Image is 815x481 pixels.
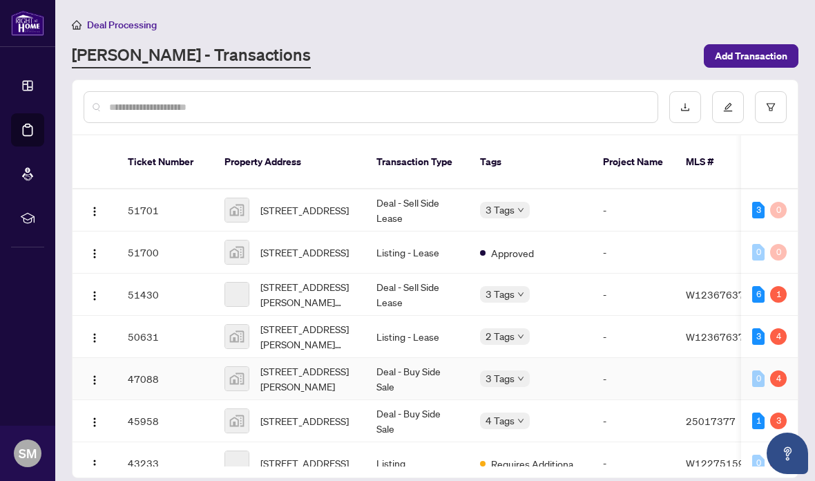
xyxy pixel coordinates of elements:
span: Add Transaction [715,45,787,67]
th: Property Address [213,135,365,189]
td: Deal - Buy Side Sale [365,400,469,442]
button: Logo [84,326,106,348]
img: Logo [89,375,100,386]
a: [PERSON_NAME] - Transactions [72,44,311,68]
span: [STREET_ADDRESS] [260,455,349,471]
img: Logo [89,206,100,217]
img: Logo [89,459,100,470]
td: 51700 [117,232,213,274]
span: down [517,207,524,214]
div: 3 [752,328,765,345]
td: - [592,358,675,400]
span: down [517,417,524,424]
button: Open asap [767,433,808,474]
span: [STREET_ADDRESS][PERSON_NAME][PERSON_NAME] [260,279,354,310]
button: edit [712,91,744,123]
div: 0 [752,455,765,471]
span: [STREET_ADDRESS] [260,245,349,260]
button: Add Transaction [704,44,798,68]
td: 45958 [117,400,213,442]
div: 0 [752,370,765,387]
td: 51430 [117,274,213,316]
td: - [592,316,675,358]
th: Tags [469,135,592,189]
span: Requires Additional Docs [491,456,581,471]
td: Deal - Sell Side Lease [365,274,469,316]
span: edit [723,102,733,112]
span: Approved [491,245,534,261]
div: 0 [770,202,787,218]
span: [STREET_ADDRESS][PERSON_NAME][PERSON_NAME] [260,321,354,352]
button: download [669,91,701,123]
td: Deal - Buy Side Sale [365,358,469,400]
div: 0 [752,244,765,261]
th: MLS # [675,135,758,189]
div: 4 [770,328,787,345]
img: thumbnail-img [225,240,249,264]
div: 4 [770,370,787,387]
span: W12367637 [686,288,745,301]
th: Transaction Type [365,135,469,189]
th: Project Name [592,135,675,189]
span: W12367637 [686,330,745,343]
div: 1 [770,286,787,303]
span: 3 Tags [486,202,515,218]
td: - [592,232,675,274]
img: thumbnail-img [225,198,249,222]
img: Logo [89,290,100,301]
span: download [680,102,690,112]
td: 50631 [117,316,213,358]
td: 51701 [117,189,213,232]
span: 3 Tags [486,286,515,302]
span: [STREET_ADDRESS] [260,413,349,428]
span: Deal Processing [87,19,157,31]
span: [STREET_ADDRESS][PERSON_NAME] [260,364,354,394]
td: 47088 [117,358,213,400]
span: 3 Tags [486,370,515,386]
td: Listing - Lease [365,316,469,358]
div: 1 [752,413,765,429]
div: 3 [752,202,765,218]
span: SM [19,444,37,463]
button: Logo [84,241,106,263]
img: Logo [89,248,100,259]
img: thumbnail-img [225,367,249,390]
img: Logo [89,417,100,428]
button: Logo [84,410,106,432]
button: Logo [84,368,106,390]
span: 25017377 [686,415,736,427]
span: [STREET_ADDRESS] [260,202,349,218]
td: - [592,400,675,442]
span: W12275159 [686,457,745,469]
td: - [592,274,675,316]
img: logo [11,10,44,36]
span: filter [766,102,776,112]
td: Listing - Lease [365,232,469,274]
button: filter [755,91,787,123]
div: 6 [752,286,765,303]
th: Ticket Number [117,135,213,189]
button: Logo [84,199,106,221]
span: down [517,333,524,340]
div: 3 [770,413,787,429]
img: Logo [89,332,100,343]
span: 4 Tags [486,413,515,428]
img: thumbnail-img [225,409,249,433]
div: 0 [770,244,787,261]
img: thumbnail-img [225,325,249,348]
td: - [592,189,675,232]
span: home [72,20,81,30]
span: 2 Tags [486,328,515,344]
span: down [517,375,524,382]
span: down [517,291,524,298]
td: Deal - Sell Side Lease [365,189,469,232]
button: Logo [84,452,106,474]
button: Logo [84,283,106,305]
